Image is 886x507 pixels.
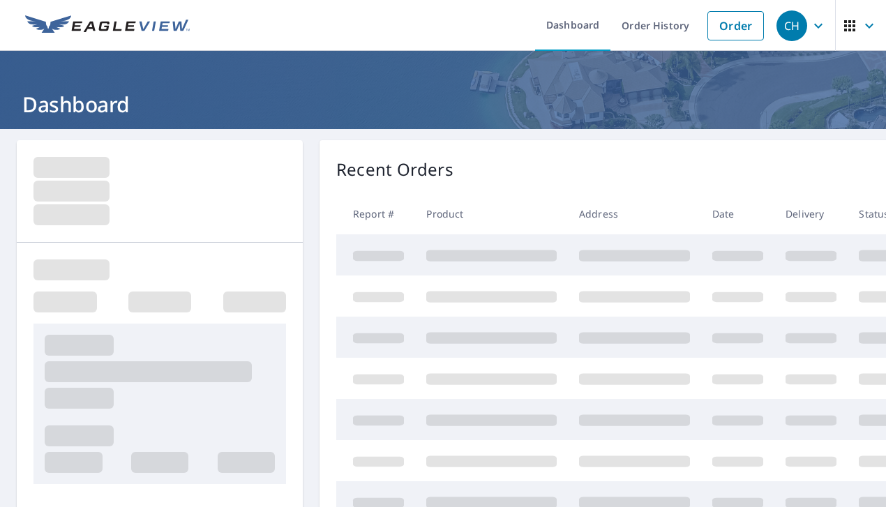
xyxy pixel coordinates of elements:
[568,193,701,234] th: Address
[776,10,807,41] div: CH
[415,193,568,234] th: Product
[707,11,764,40] a: Order
[17,90,869,119] h1: Dashboard
[25,15,190,36] img: EV Logo
[336,193,415,234] th: Report #
[774,193,848,234] th: Delivery
[336,157,453,182] p: Recent Orders
[701,193,774,234] th: Date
